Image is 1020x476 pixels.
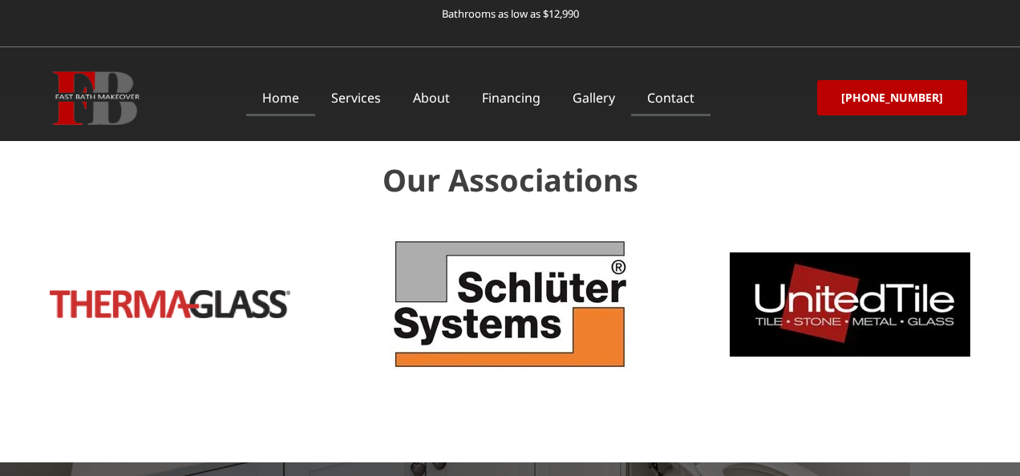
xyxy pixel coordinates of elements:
span: [PHONE_NUMBER] [841,92,943,103]
div: 5 / 5 [8,290,332,318]
a: [PHONE_NUMBER] [817,80,967,115]
a: Home [246,79,315,116]
div: 1 / 5 [348,238,672,370]
a: Financing [466,79,557,116]
img: logo_orange.svg [26,26,38,38]
div: Image Carousel [8,214,1012,394]
a: About [397,79,466,116]
a: Gallery [557,79,631,116]
div: v 4.0.25 [45,26,79,38]
img: schluter [390,238,630,370]
img: thermaglass [50,290,290,318]
div: Domain Overview [61,103,144,113]
img: Fast Bath Makeover icon [53,71,140,125]
img: tab_keywords_by_traffic_grey.svg [160,101,172,114]
div: 2 / 5 [688,252,1012,357]
a: Services [315,79,397,116]
div: Domain: [DOMAIN_NAME] [42,42,176,54]
span: Our Associations [382,159,638,200]
img: tab_domain_overview_orange.svg [43,101,56,114]
img: website_grey.svg [26,42,38,54]
a: Contact [631,79,710,116]
div: Keywords by Traffic [177,103,270,113]
img: united-tile [730,252,970,357]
